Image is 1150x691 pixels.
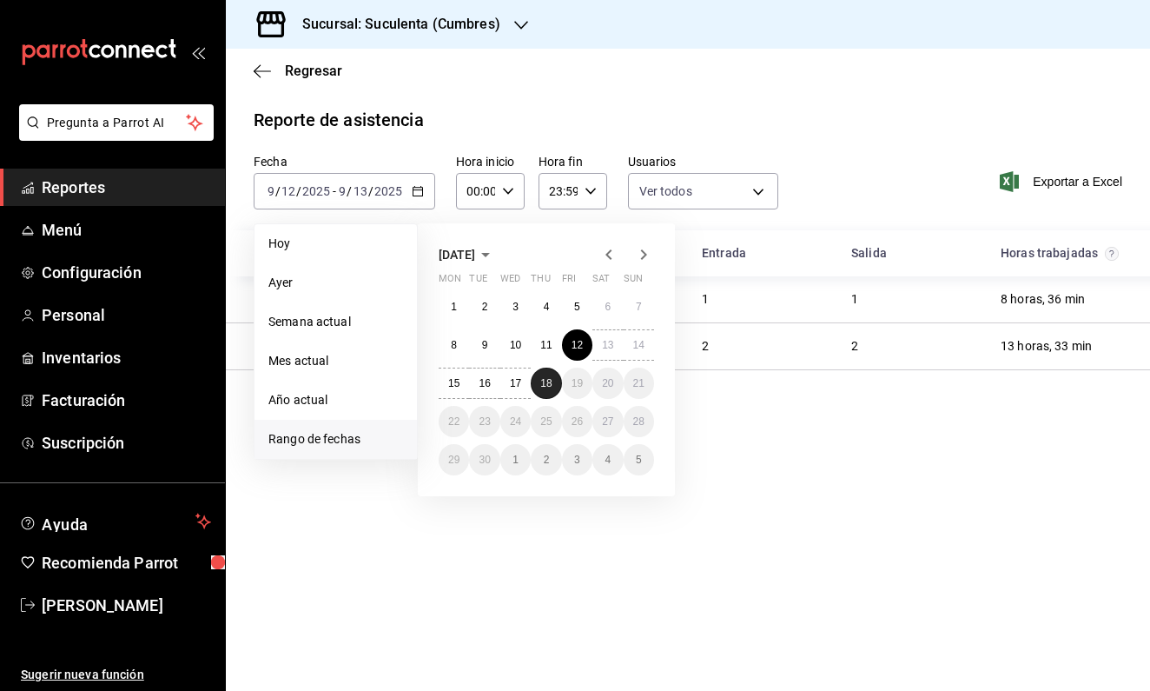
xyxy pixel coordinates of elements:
[268,430,403,448] span: Rango de fechas
[240,283,381,316] div: Cell
[333,184,336,198] span: -
[633,377,644,389] abbr: September 21, 2025
[439,406,469,437] button: September 22, 2025
[510,377,521,389] abbr: September 17, 2025
[510,339,521,351] abbr: September 10, 2025
[540,339,552,351] abbr: September 11, 2025
[439,248,475,262] span: [DATE]
[469,273,486,291] abbr: Tuesday
[439,244,496,265] button: [DATE]
[448,454,459,466] abbr: September 29, 2025
[296,184,301,198] span: /
[544,301,550,313] abbr: September 4, 2025
[531,444,561,475] button: October 2, 2025
[275,184,281,198] span: /
[42,551,211,575] span: Recomienda Parrot
[624,406,654,437] button: September 28, 2025
[268,391,403,409] span: Año actual
[500,329,531,361] button: September 10, 2025
[837,283,872,316] div: Cell
[482,339,488,351] abbr: September 9, 2025
[42,389,211,412] span: Facturación
[540,415,552,428] abbr: September 25, 2025
[448,377,459,389] abbr: September 15, 2025
[512,454,519,466] abbr: October 1, 2025
[42,261,211,284] span: Configuración
[439,291,469,322] button: September 1, 2025
[448,415,459,428] abbr: September 22, 2025
[451,339,457,351] abbr: September 8, 2025
[42,431,211,455] span: Suscripción
[479,415,490,428] abbr: September 23, 2025
[592,406,623,437] button: September 27, 2025
[42,176,211,199] span: Reportes
[338,184,347,198] input: --
[510,415,521,428] abbr: September 24, 2025
[987,283,1099,316] div: Cell
[439,444,469,475] button: September 29, 2025
[624,291,654,322] button: September 7, 2025
[636,454,642,466] abbr: October 5, 2025
[469,329,499,361] button: September 9, 2025
[456,156,525,168] label: Hora inicio
[531,406,561,437] button: September 25, 2025
[624,329,654,361] button: September 14, 2025
[602,377,613,389] abbr: September 20, 2025
[240,330,381,362] div: Cell
[539,156,607,168] label: Hora fin
[987,330,1106,362] div: Cell
[837,237,987,269] div: HeadCell
[531,291,561,322] button: September 4, 2025
[562,329,592,361] button: September 12, 2025
[226,276,1150,323] div: Row
[439,368,469,399] button: September 15, 2025
[439,273,461,291] abbr: Monday
[574,454,580,466] abbr: October 3, 2025
[562,291,592,322] button: September 5, 2025
[574,301,580,313] abbr: September 5, 2025
[636,301,642,313] abbr: September 7, 2025
[562,406,592,437] button: September 26, 2025
[602,415,613,428] abbr: September 27, 2025
[12,126,214,144] a: Pregunta a Parrot AI
[368,184,373,198] span: /
[562,273,576,291] abbr: Friday
[469,444,499,475] button: September 30, 2025
[268,313,403,331] span: Semana actual
[226,230,1150,370] div: Container
[633,415,644,428] abbr: September 28, 2025
[469,291,499,322] button: September 2, 2025
[837,330,872,362] div: Cell
[254,107,424,133] div: Reporte de asistencia
[42,346,211,369] span: Inventarios
[531,329,561,361] button: September 11, 2025
[540,377,552,389] abbr: September 18, 2025
[19,104,214,141] button: Pregunta a Parrot AI
[347,184,352,198] span: /
[688,237,837,269] div: HeadCell
[639,183,692,200] span: Ver todos
[439,329,469,361] button: September 8, 2025
[42,511,188,532] span: Ayuda
[633,339,644,351] abbr: September 14, 2025
[605,301,611,313] abbr: September 6, 2025
[268,274,403,292] span: Ayer
[21,666,211,684] span: Sugerir nueva función
[254,63,342,79] button: Regresar
[373,184,403,198] input: ----
[451,301,457,313] abbr: September 1, 2025
[500,368,531,399] button: September 17, 2025
[592,444,623,475] button: October 4, 2025
[572,415,583,428] abbr: September 26, 2025
[531,368,561,399] button: September 18, 2025
[301,184,331,198] input: ----
[987,237,1136,269] div: HeadCell
[592,368,623,399] button: September 20, 2025
[42,218,211,242] span: Menú
[500,273,520,291] abbr: Wednesday
[469,406,499,437] button: September 23, 2025
[628,156,779,168] label: Usuarios
[624,368,654,399] button: September 21, 2025
[592,291,623,322] button: September 6, 2025
[592,329,623,361] button: September 13, 2025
